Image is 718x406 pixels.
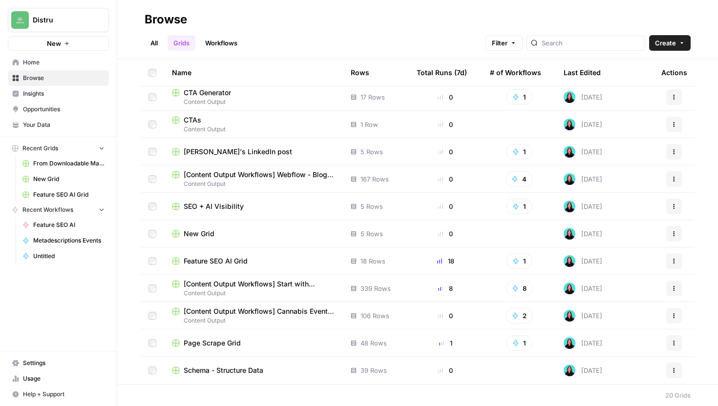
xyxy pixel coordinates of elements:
[33,15,92,25] span: Distru
[22,205,73,214] span: Recent Workflows
[8,86,109,101] a: Insights
[33,159,105,168] span: From Downloadable Material to Articles Grid
[564,255,575,267] img: jcrg0t4jfctcgxwtr4jha4uiqmre
[564,310,575,322] img: jcrg0t4jfctcgxwtr4jha4uiqmre
[47,39,61,48] span: New
[33,252,105,261] span: Untitled
[655,38,676,48] span: Create
[33,175,105,183] span: New Grid
[360,174,389,184] span: 167 Rows
[360,147,383,157] span: 5 Rows
[360,229,383,239] span: 5 Rows
[184,147,292,157] span: [PERSON_NAME]'s LinkedIn post
[417,59,467,86] div: Total Runs (7d)
[564,228,602,240] div: [DATE]
[492,38,507,48] span: Filter
[506,144,532,160] button: 1
[172,279,335,298] a: [Content Output Workflows] Start with Content BriefContent Output
[506,89,532,105] button: 1
[665,390,691,400] div: 20 Grids
[564,59,601,86] div: Last Edited
[564,283,575,294] img: jcrg0t4jfctcgxwtr4jha4uiqmre
[564,255,602,267] div: [DATE]
[564,173,602,185] div: [DATE]
[506,308,533,324] button: 2
[564,201,575,212] img: jcrg0t4jfctcgxwtr4jha4uiqmre
[18,248,109,264] a: Untitled
[23,74,105,82] span: Browse
[564,201,602,212] div: [DATE]
[417,120,474,129] div: 0
[145,12,187,27] div: Browse
[8,371,109,386] a: Usage
[172,115,335,134] a: CTAsContent Output
[417,147,474,157] div: 0
[184,88,231,98] span: CTA Generator
[22,144,58,153] span: Recent Grids
[417,284,474,293] div: 8
[23,390,105,399] span: Help + Support
[172,59,335,86] div: Name
[564,337,602,349] div: [DATE]
[8,203,109,217] button: Recent Workflows
[417,229,474,239] div: 0
[506,281,533,296] button: 8
[506,335,532,351] button: 1
[145,35,164,51] a: All
[360,338,387,348] span: 48 Rows
[172,229,335,239] a: New Grid
[8,355,109,371] a: Settings
[23,89,105,98] span: Insights
[18,233,109,248] a: Metadescriptions Events
[184,338,241,348] span: Page Scrape Grid
[417,202,474,211] div: 0
[184,202,244,211] span: SEO + AI Visibility
[8,70,109,86] a: Browse
[172,202,335,211] a: SEO + AI Visibility
[23,374,105,383] span: Usage
[18,156,109,171] a: From Downloadable Material to Articles Grid
[184,365,263,375] span: Schema - Structure Data
[184,306,335,316] span: [Content Output Workflows] Cannabis Events Grid
[417,311,474,321] div: 0
[18,187,109,203] a: Feature SEO AI Grid
[417,338,474,348] div: 1
[11,11,29,29] img: Distru Logo
[23,105,105,114] span: Opportunities
[172,306,335,325] a: [Content Output Workflows] Cannabis Events GridContent Output
[184,256,248,266] span: Feature SEO AI Grid
[8,141,109,156] button: Recent Grids
[564,337,575,349] img: jcrg0t4jfctcgxwtr4jha4uiqmre
[8,36,109,51] button: New
[360,202,383,211] span: 5 Rows
[18,171,109,187] a: New Grid
[184,170,335,180] span: [Content Output Workflows] Webflow - Blog Posts
[172,98,335,106] span: Content Output
[33,221,105,229] span: Feature SEO AI
[564,146,575,158] img: jcrg0t4jfctcgxwtr4jha4uiqmre
[564,365,575,376] img: jcrg0t4jfctcgxwtr4jha4uiqmre
[506,253,532,269] button: 1
[417,174,474,184] div: 0
[8,386,109,402] button: Help + Support
[360,284,391,293] span: 339 Rows
[506,199,532,214] button: 1
[18,217,109,233] a: Feature SEO AI
[184,115,201,125] span: CTAs
[417,256,474,266] div: 18
[172,256,335,266] a: Feature SEO AI Grid
[417,92,474,102] div: 0
[172,147,335,157] a: [PERSON_NAME]'s LinkedIn post
[23,58,105,67] span: Home
[351,59,369,86] div: Rows
[360,311,389,321] span: 106 Rows
[33,190,105,199] span: Feature SEO AI Grid
[8,55,109,70] a: Home
[564,310,602,322] div: [DATE]
[564,228,575,240] img: jcrg0t4jfctcgxwtr4jha4uiqmre
[360,365,387,375] span: 39 Rows
[360,120,378,129] span: 1 Row
[23,359,105,367] span: Settings
[33,236,105,245] span: Metadescriptions Events
[172,88,335,106] a: CTA GeneratorContent Output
